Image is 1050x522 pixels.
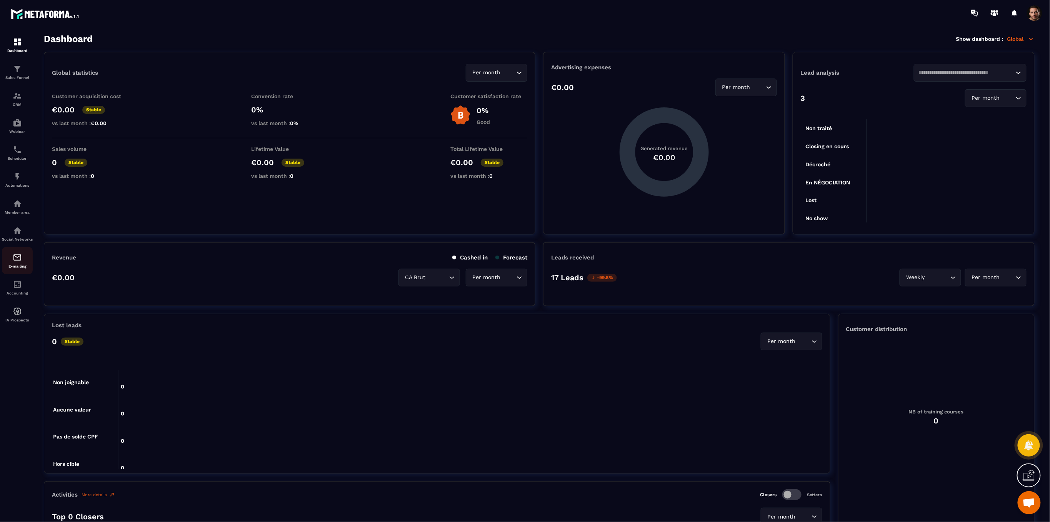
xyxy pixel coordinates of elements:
[806,179,850,186] tspan: En NÉGOCIATION
[919,69,1014,77] input: Search for option
[900,269,961,286] div: Search for option
[13,253,22,262] img: email
[801,69,914,76] p: Lead analysis
[52,273,75,282] p: €0.00
[91,173,94,179] span: 0
[970,94,1002,102] span: Per month
[251,105,328,114] p: 0%
[13,280,22,289] img: accountant
[52,120,129,126] p: vs last month :
[2,85,33,112] a: formationformationCRM
[251,158,274,167] p: €0.00
[965,89,1027,107] div: Search for option
[2,75,33,80] p: Sales Funnel
[251,120,328,126] p: vs last month :
[2,166,33,193] a: automationsautomationsAutomations
[251,173,328,179] p: vs last month :
[2,112,33,139] a: automationsautomationsWebinar
[52,158,57,167] p: 0
[766,513,797,521] span: Per month
[53,461,79,467] tspan: Hors cible
[251,93,328,99] p: Conversion rate
[290,173,293,179] span: 0
[715,79,777,96] div: Search for option
[2,210,33,214] p: Member area
[13,226,22,235] img: social-network
[2,318,33,322] p: IA Prospects
[2,139,33,166] a: schedulerschedulerScheduler
[82,492,115,498] a: More details
[766,337,797,346] span: Per month
[44,33,93,44] h3: Dashboard
[52,146,129,152] p: Sales volume
[801,94,805,103] p: 3
[720,83,752,92] span: Per month
[970,273,1002,282] span: Per month
[2,156,33,161] p: Scheduler
[450,93,527,99] p: Customer satisfaction rate
[806,197,817,204] tspan: Lost
[502,273,515,282] input: Search for option
[13,199,22,208] img: automations
[52,93,129,99] p: Customer acquisition cost
[551,273,583,282] p: 17 Leads
[251,146,328,152] p: Lifetime Value
[466,269,527,286] div: Search for option
[13,145,22,154] img: scheduler
[489,173,493,179] span: 0
[403,273,427,282] span: CA Brut
[2,59,33,85] a: formationformationSales Funnel
[471,273,502,282] span: Per month
[806,125,832,131] tspan: Non traité
[2,32,33,59] a: formationformationDashboard
[52,512,104,521] p: Top 0 Closers
[477,119,490,125] p: Good
[587,274,617,282] p: -99.8%
[806,161,831,167] tspan: Décroché
[806,143,849,150] tspan: Closing en cours
[13,118,22,127] img: automations
[1007,35,1035,42] p: Global
[551,254,594,261] p: Leads received
[52,254,76,261] p: Revenue
[806,216,828,222] tspan: No show
[2,247,33,274] a: emailemailE-mailing
[1002,94,1014,102] input: Search for option
[471,69,502,77] span: Per month
[52,105,75,114] p: €0.00
[11,7,80,21] img: logo
[52,69,98,76] p: Global statistics
[2,49,33,53] p: Dashboard
[2,264,33,268] p: E-mailing
[466,64,527,82] div: Search for option
[846,326,1027,333] p: Customer distribution
[52,491,78,498] p: Activities
[450,105,471,125] img: b-badge-o.b3b20ee6.svg
[13,91,22,100] img: formation
[2,291,33,295] p: Accounting
[477,106,490,115] p: 0%
[53,407,91,413] tspan: Aucune valeur
[13,172,22,181] img: automations
[1002,273,1014,282] input: Search for option
[927,273,948,282] input: Search for option
[2,274,33,301] a: accountantaccountantAccounting
[965,269,1027,286] div: Search for option
[551,64,777,71] p: Advertising expenses
[797,337,810,346] input: Search for option
[290,120,298,126] span: 0%
[760,492,777,497] p: Closers
[914,64,1027,82] div: Search for option
[761,333,822,350] div: Search for option
[956,36,1003,42] p: Show dashboard :
[109,492,115,498] img: narrow-up-right-o.6b7c60e2.svg
[53,379,89,386] tspan: Non joignable
[65,159,87,167] p: Stable
[52,337,57,346] p: 0
[2,129,33,134] p: Webinar
[1018,491,1041,514] a: Mở cuộc trò chuyện
[2,220,33,247] a: social-networksocial-networkSocial Networks
[2,183,33,187] p: Automations
[2,237,33,241] p: Social Networks
[2,193,33,220] a: automationsautomationsMember area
